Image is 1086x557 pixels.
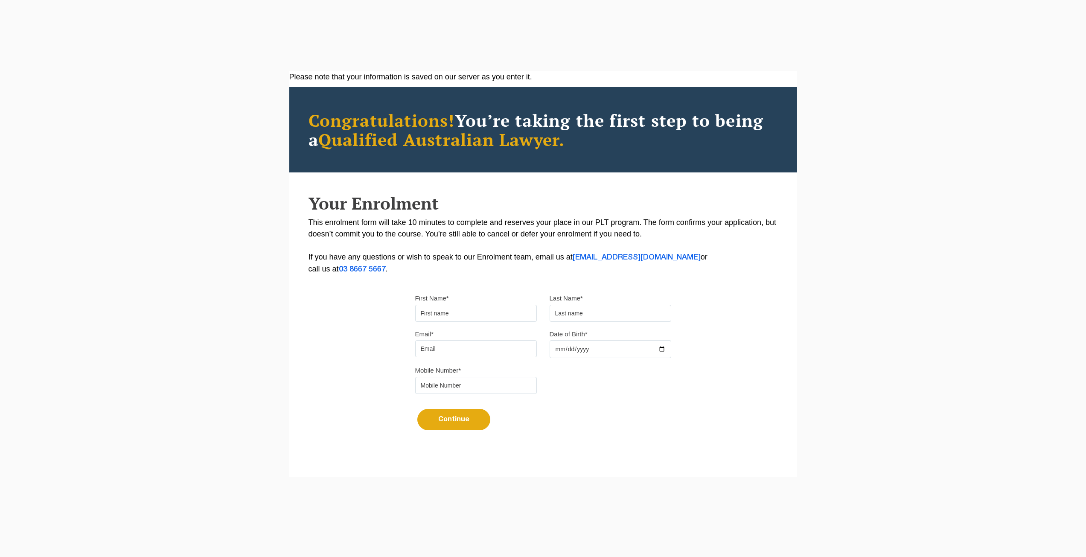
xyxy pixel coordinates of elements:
[417,409,490,430] button: Continue
[309,194,778,213] h2: Your Enrolment
[415,294,449,303] label: First Name*
[415,340,537,357] input: Email
[550,294,583,303] label: Last Name*
[309,109,455,131] span: Congratulations!
[550,305,671,322] input: Last name
[289,71,797,83] div: Please note that your information is saved on our server as you enter it.
[550,330,588,338] label: Date of Birth*
[318,128,565,151] span: Qualified Australian Lawyer.
[573,254,701,261] a: [EMAIL_ADDRESS][DOMAIN_NAME]
[415,377,537,394] input: Mobile Number
[415,330,434,338] label: Email*
[309,111,778,149] h2: You’re taking the first step to being a
[309,217,778,275] p: This enrolment form will take 10 minutes to complete and reserves your place in our PLT program. ...
[415,305,537,322] input: First name
[415,366,461,375] label: Mobile Number*
[339,266,386,273] a: 03 8667 5667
